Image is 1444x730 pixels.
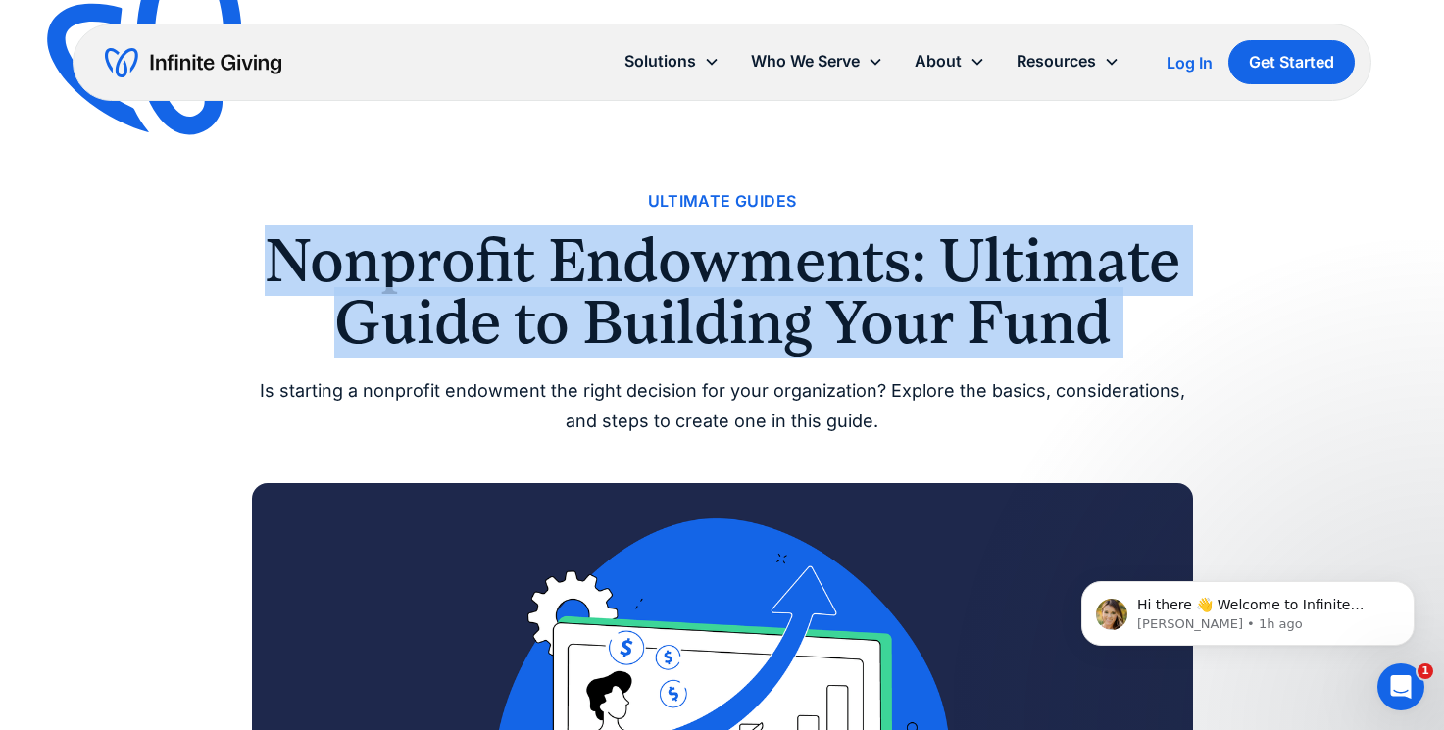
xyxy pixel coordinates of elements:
[1052,540,1444,677] iframe: Intercom notifications message
[1228,40,1355,84] a: Get Started
[252,376,1193,436] div: Is starting a nonprofit endowment the right decision for your organization? Explore the basics, c...
[735,40,899,82] div: Who We Serve
[105,47,281,78] a: home
[624,48,696,74] div: Solutions
[1377,663,1424,710] iframe: Intercom live chat
[751,48,860,74] div: Who We Serve
[252,230,1193,353] h1: Nonprofit Endowments: Ultimate Guide to Building Your Fund
[899,40,1001,82] div: About
[1167,55,1213,71] div: Log In
[1418,663,1433,679] span: 1
[648,188,797,215] a: Ultimate Guides
[1017,48,1096,74] div: Resources
[1001,40,1135,82] div: Resources
[915,48,962,74] div: About
[609,40,735,82] div: Solutions
[1167,51,1213,74] a: Log In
